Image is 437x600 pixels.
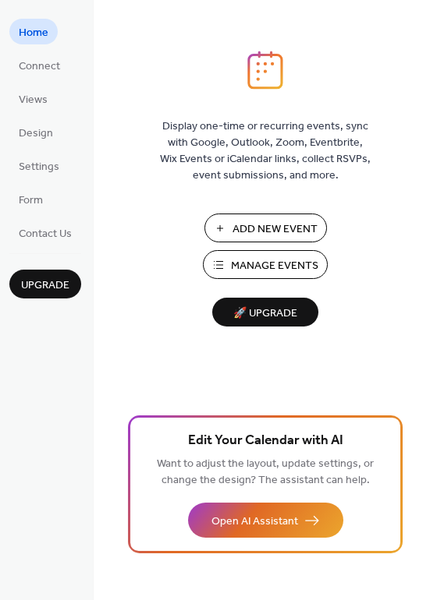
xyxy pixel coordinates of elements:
[157,454,374,491] span: Want to adjust the layout, update settings, or change the design? The assistant can help.
[19,159,59,175] span: Settings
[212,298,318,326] button: 🚀 Upgrade
[9,19,58,44] a: Home
[211,514,298,530] span: Open AI Assistant
[19,58,60,75] span: Connect
[9,270,81,298] button: Upgrade
[247,51,283,90] img: logo_icon.svg
[9,86,57,111] a: Views
[9,52,69,78] a: Connect
[9,220,81,245] a: Contact Us
[203,250,328,279] button: Manage Events
[19,92,48,108] span: Views
[188,430,343,452] span: Edit Your Calendar with AI
[9,153,69,178] a: Settings
[19,226,72,242] span: Contact Us
[19,25,48,41] span: Home
[188,503,343,538] button: Open AI Assistant
[9,186,52,212] a: Form
[19,192,43,209] span: Form
[21,277,69,294] span: Upgrade
[233,221,318,238] span: Add New Event
[9,119,62,145] a: Design
[19,125,53,142] span: Design
[204,214,327,242] button: Add New Event
[231,258,318,274] span: Manage Events
[160,118,371,184] span: Display one-time or recurring events, sync with Google, Outlook, Zoom, Eventbrite, Wix Events or ...
[222,303,309,324] span: 🚀 Upgrade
